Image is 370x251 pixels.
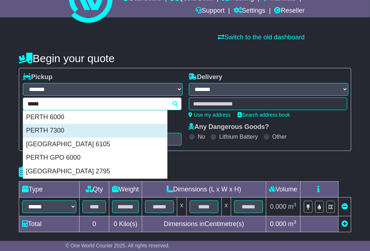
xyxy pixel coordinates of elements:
[294,202,297,207] sup: 3
[23,151,167,165] div: PERTH GPO 6000
[272,133,287,140] label: Other
[294,219,297,225] sup: 3
[23,73,52,81] label: Pickup
[238,112,290,118] a: Search address book
[19,52,351,64] h4: Begin your quote
[19,166,110,178] h4: Package details |
[266,182,300,198] td: Volume
[65,243,170,248] span: © One World Courier 2025. All rights reserved.
[218,34,305,41] a: Switch to the old dashboard
[142,216,266,232] td: Dimensions in Centimetre(s)
[288,203,297,210] span: m
[109,182,142,198] td: Weight
[341,220,348,228] a: Add new item
[114,220,117,228] span: 0
[19,182,80,198] td: Type
[270,203,286,210] span: 0.000
[189,73,222,81] label: Delivery
[234,5,265,17] a: Settings
[23,138,167,151] div: [GEOGRAPHIC_DATA] 6105
[219,133,258,140] label: Lithium Battery
[23,111,167,124] div: PERTH 6000
[198,133,205,140] label: No
[288,220,297,228] span: m
[19,216,80,232] td: Total
[189,112,231,118] a: Use my address
[177,198,186,216] td: x
[274,5,305,17] a: Reseller
[23,98,181,110] typeahead: Please provide city
[142,182,266,198] td: Dimensions (L x W x H)
[195,5,225,17] a: Support
[23,124,167,138] div: PERTH 7300
[23,165,167,178] div: [GEOGRAPHIC_DATA] 2795
[109,216,142,232] td: Kilo(s)
[80,216,109,232] td: 0
[221,198,231,216] td: x
[270,220,286,228] span: 0.000
[189,123,269,131] label: Any Dangerous Goods?
[80,182,109,198] td: Qty
[341,203,348,210] a: Remove this item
